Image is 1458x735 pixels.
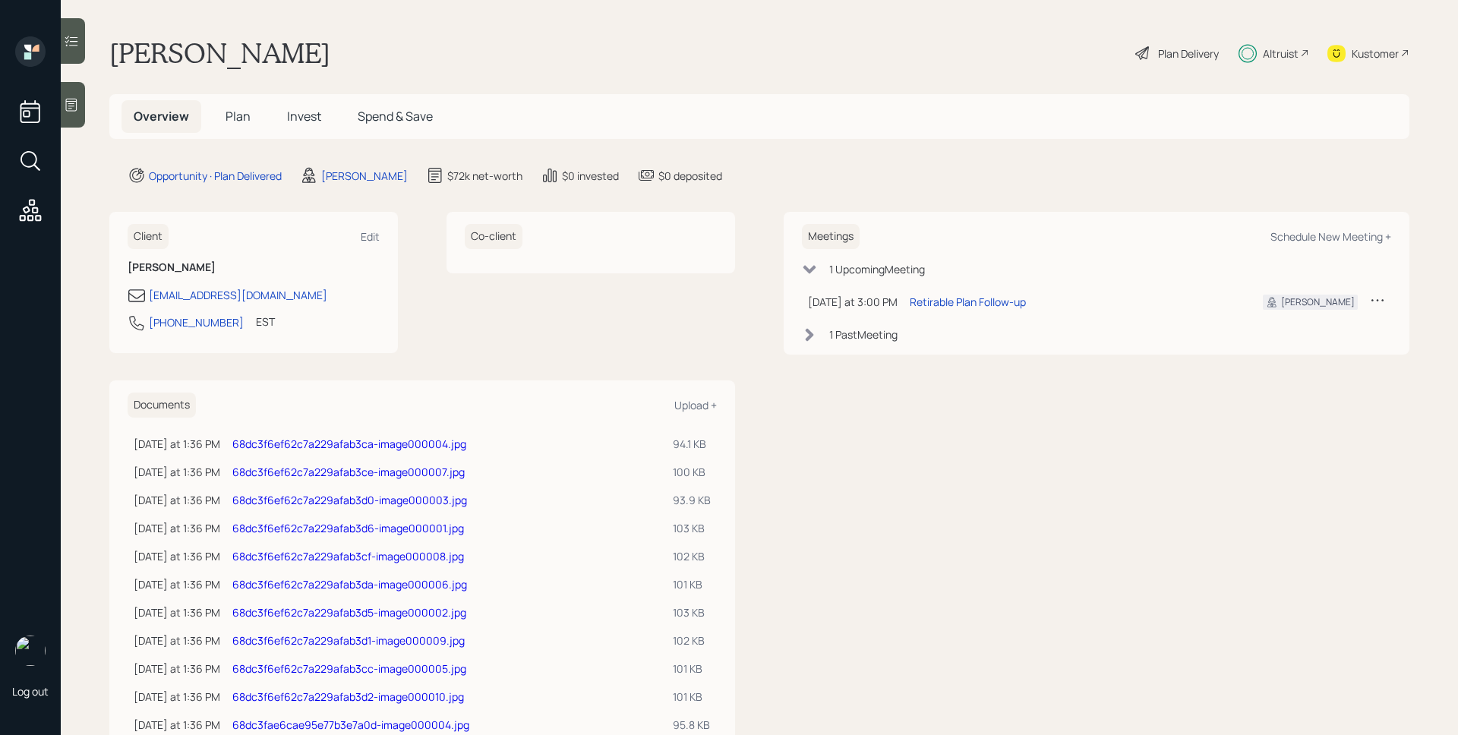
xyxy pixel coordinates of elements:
[134,576,220,592] div: [DATE] at 1:36 PM
[321,168,408,184] div: [PERSON_NAME]
[673,492,711,508] div: 93.9 KB
[1263,46,1299,62] div: Altruist
[232,465,465,479] a: 68dc3f6ef62c7a229afab3ce-image000007.jpg
[232,605,466,620] a: 68dc3f6ef62c7a229afab3d5-image000002.jpg
[232,718,469,732] a: 68dc3fae6cae95e77b3e7a0d-image000004.jpg
[802,224,860,249] h6: Meetings
[134,717,220,733] div: [DATE] at 1:36 PM
[149,287,327,303] div: [EMAIL_ADDRESS][DOMAIN_NAME]
[1352,46,1399,62] div: Kustomer
[232,577,467,591] a: 68dc3f6ef62c7a229afab3da-image000006.jpg
[134,464,220,480] div: [DATE] at 1:36 PM
[829,326,898,342] div: 1 Past Meeting
[562,168,619,184] div: $0 invested
[232,493,467,507] a: 68dc3f6ef62c7a229afab3d0-image000003.jpg
[134,520,220,536] div: [DATE] at 1:36 PM
[134,632,220,648] div: [DATE] at 1:36 PM
[12,684,49,699] div: Log out
[134,604,220,620] div: [DATE] at 1:36 PM
[226,108,251,125] span: Plan
[109,36,330,70] h1: [PERSON_NAME]
[149,314,244,330] div: [PHONE_NUMBER]
[232,437,466,451] a: 68dc3f6ef62c7a229afab3ca-image000004.jpg
[829,261,925,277] div: 1 Upcoming Meeting
[128,261,380,274] h6: [PERSON_NAME]
[673,464,711,480] div: 100 KB
[447,168,522,184] div: $72k net-worth
[232,633,465,648] a: 68dc3f6ef62c7a229afab3d1-image000009.jpg
[149,168,282,184] div: Opportunity · Plan Delivered
[910,294,1026,310] div: Retirable Plan Follow-up
[128,224,169,249] h6: Client
[808,294,898,310] div: [DATE] at 3:00 PM
[232,521,464,535] a: 68dc3f6ef62c7a229afab3d6-image000001.jpg
[673,436,711,452] div: 94.1 KB
[134,548,220,564] div: [DATE] at 1:36 PM
[673,576,711,592] div: 101 KB
[673,717,711,733] div: 95.8 KB
[134,108,189,125] span: Overview
[1270,229,1391,244] div: Schedule New Meeting +
[232,549,464,563] a: 68dc3f6ef62c7a229afab3cf-image000008.jpg
[361,229,380,244] div: Edit
[134,492,220,508] div: [DATE] at 1:36 PM
[673,548,711,564] div: 102 KB
[134,436,220,452] div: [DATE] at 1:36 PM
[256,314,275,330] div: EST
[1281,295,1355,309] div: [PERSON_NAME]
[673,520,711,536] div: 103 KB
[232,661,466,676] a: 68dc3f6ef62c7a229afab3cc-image000005.jpg
[465,224,522,249] h6: Co-client
[15,636,46,666] img: james-distasi-headshot.png
[673,689,711,705] div: 101 KB
[134,661,220,677] div: [DATE] at 1:36 PM
[673,661,711,677] div: 101 KB
[287,108,321,125] span: Invest
[658,168,722,184] div: $0 deposited
[128,393,196,418] h6: Documents
[673,632,711,648] div: 102 KB
[358,108,433,125] span: Spend & Save
[674,398,717,412] div: Upload +
[673,604,711,620] div: 103 KB
[232,689,464,704] a: 68dc3f6ef62c7a229afab3d2-image000010.jpg
[1158,46,1219,62] div: Plan Delivery
[134,689,220,705] div: [DATE] at 1:36 PM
